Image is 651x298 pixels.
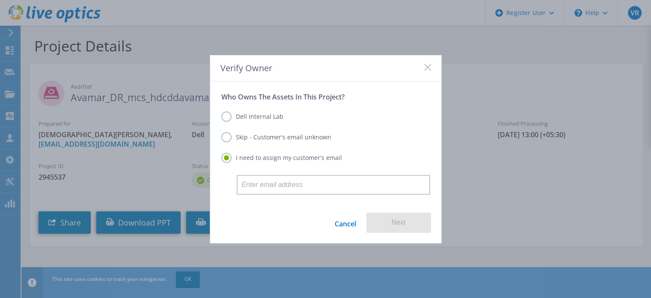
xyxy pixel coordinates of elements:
label: Dell Internal Lab [221,111,283,122]
a: Cancel [335,213,356,233]
p: Who Owns The Assets In This Project? [221,93,430,101]
button: Next [366,213,431,233]
label: Skip - Customer's email unknown [221,132,331,142]
input: Enter email address [237,175,430,195]
label: I need to assign my customer's email [221,153,342,163]
span: Verify Owner [220,62,272,74]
